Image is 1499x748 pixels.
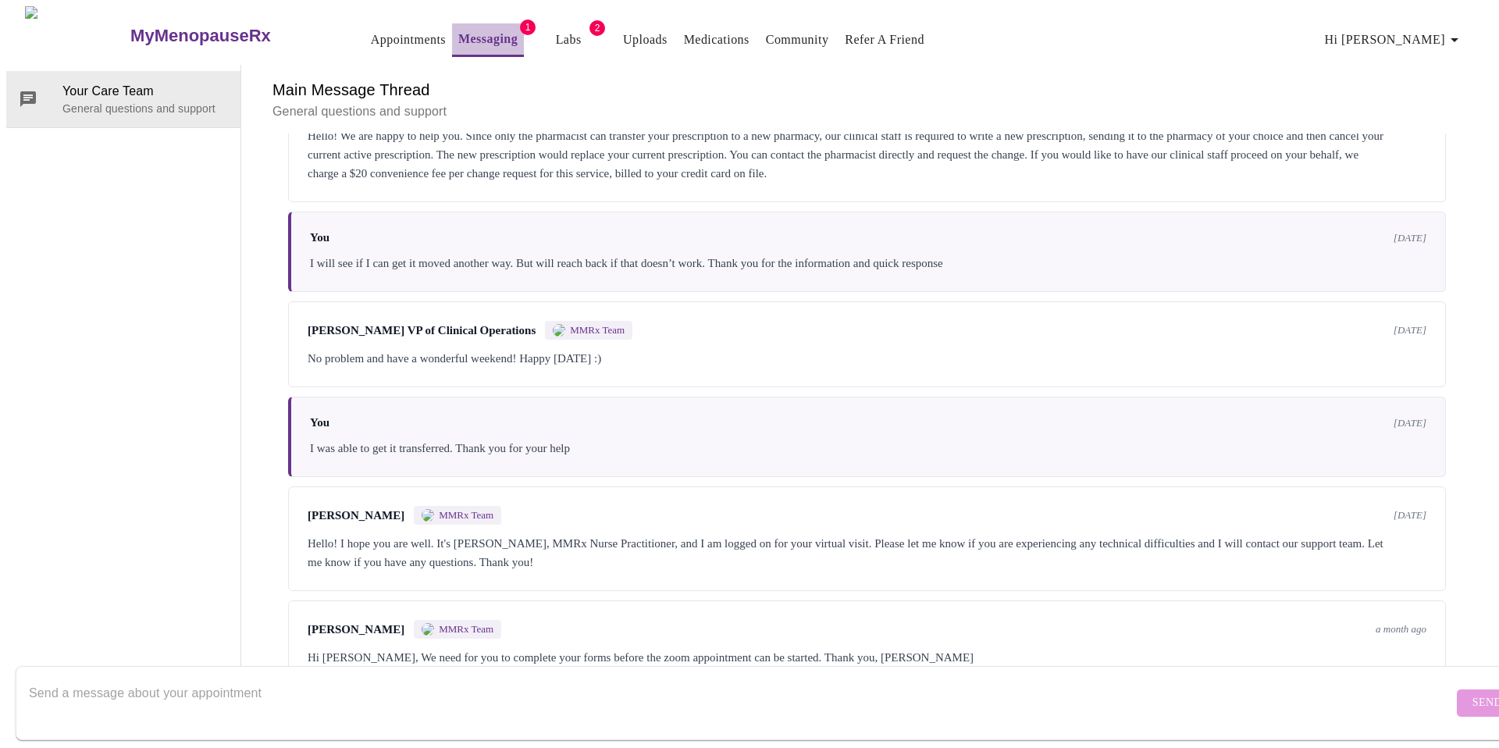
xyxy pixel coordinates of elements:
a: Community [766,29,829,51]
button: Labs [543,24,593,55]
div: Your Care TeamGeneral questions and support [6,71,240,127]
span: a month ago [1376,623,1426,636]
a: Labs [556,29,582,51]
img: MMRX [422,623,434,636]
span: Your Care Team [62,82,228,101]
span: You [310,231,329,244]
div: I was able to get it transferred. Thank you for your help [310,439,1426,458]
button: Hi [PERSON_NAME] [1319,24,1470,55]
button: Community [760,24,835,55]
span: [DATE] [1394,509,1426,522]
p: General questions and support [272,102,1462,121]
span: MMRx Team [439,509,493,522]
img: MMRX [553,324,565,337]
img: MyMenopauseRx Logo [25,6,129,65]
span: Hi [PERSON_NAME] [1325,29,1464,51]
p: General questions and support [62,101,228,116]
span: [PERSON_NAME] [308,509,404,522]
h6: Main Message Thread [272,77,1462,102]
img: MMRX [422,509,434,522]
div: I will see if I can get it moved another way. But will reach back if that doesn’t work. Thank you... [310,254,1426,272]
span: [DATE] [1394,417,1426,429]
span: [PERSON_NAME] VP of Clinical Operations [308,324,536,337]
a: Refer a Friend [845,29,924,51]
span: 2 [589,20,605,36]
div: Hello! I hope you are well. It's [PERSON_NAME], MMRx Nurse Practitioner, and I am logged on for y... [308,534,1426,572]
textarea: Send a message about your appointment [29,678,1453,728]
a: Medications [684,29,749,51]
h3: MyMenopauseRx [130,26,271,46]
span: MMRx Team [439,623,493,636]
span: You [310,416,329,429]
button: Refer a Friend [839,24,931,55]
button: Messaging [452,23,524,57]
a: Uploads [623,29,668,51]
div: Hello! We are happy to help you. Since only the pharmacist can transfer your prescription to a ne... [308,126,1426,183]
button: Uploads [617,24,674,55]
div: No problem and have a wonderful weekend! Happy [DATE] :) [308,349,1426,368]
a: Appointments [371,29,446,51]
button: Medications [678,24,756,55]
button: Appointments [365,24,452,55]
span: [DATE] [1394,232,1426,244]
span: MMRx Team [570,324,625,337]
span: [DATE] [1394,324,1426,337]
span: 1 [520,20,536,35]
a: MyMenopauseRx [129,9,333,63]
span: [PERSON_NAME] [308,623,404,636]
a: Messaging [458,28,518,50]
div: Hi [PERSON_NAME], We need for you to complete your forms before the zoom appointment can be start... [308,648,1426,667]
